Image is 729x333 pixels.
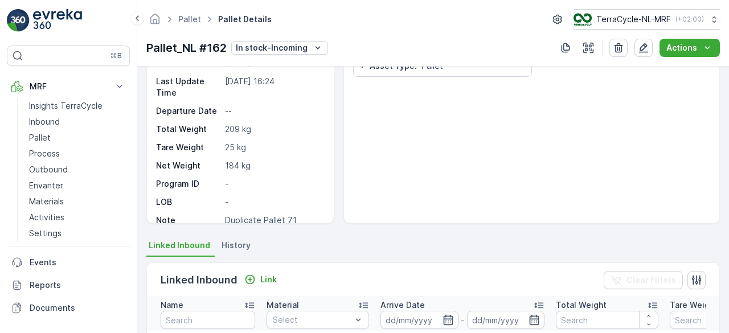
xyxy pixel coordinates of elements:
a: Pallet [24,130,130,146]
p: Note [156,215,220,226]
a: Activities [24,209,130,225]
button: Link [240,273,281,286]
button: MRF [7,75,130,98]
input: Search [161,311,255,329]
button: TerraCycle-NL-MRF(+02:00) [574,9,720,30]
a: Pallet [178,14,201,24]
p: Activities [29,212,64,223]
a: Outbound [24,162,130,178]
p: Duplicate Pallet 71 [225,215,322,226]
p: Outbound [29,164,68,175]
p: ( +02:00 ) [675,15,704,24]
p: LOB [156,196,220,208]
img: logo_light-DOdMpM7g.png [33,9,82,32]
p: Arrive Date [380,299,425,311]
a: Reports [7,274,130,297]
img: logo [7,9,30,32]
button: Clear Filters [604,271,683,289]
p: Total Weight [556,299,607,311]
p: Last Update Time [156,76,220,98]
p: Total Weight [156,124,220,135]
p: Departure Date [156,105,220,117]
input: dd/mm/yyyy [467,311,545,329]
input: Search [556,311,658,329]
p: Inbound [29,116,60,128]
a: Events [7,251,130,274]
span: Linked Inbound [149,240,210,251]
p: - [225,196,322,208]
p: - [461,313,465,327]
p: Process [29,148,60,159]
p: Insights TerraCycle [29,100,103,112]
p: 25 kg [225,142,322,153]
p: Events [30,257,125,268]
input: dd/mm/yyyy [380,311,458,329]
p: Pallet_NL #162 [146,39,227,56]
img: TC_v739CUj.png [574,13,592,26]
p: Program ID [156,178,220,190]
p: Select [273,314,351,326]
p: MRF [30,81,107,92]
p: Reports [30,279,125,291]
p: -- [225,105,322,117]
p: 209 kg [225,124,322,135]
a: Inbound [24,114,130,130]
p: [DATE] 16:24 [225,76,322,98]
p: In stock-Incoming [236,42,308,54]
p: Envanter [29,180,63,191]
a: Settings [24,225,130,241]
p: Material [267,299,299,311]
p: TerraCycle-NL-MRF [596,14,671,25]
p: ⌘B [110,51,122,60]
p: Actions [666,42,697,54]
p: Name [161,299,183,311]
a: Documents [7,297,130,319]
a: Process [24,146,130,162]
p: Materials [29,196,64,207]
button: Actions [660,39,720,57]
p: - [225,178,322,190]
button: In stock-Incoming [231,41,328,55]
a: Materials [24,194,130,209]
p: 184 kg [225,160,322,171]
span: Pallet Details [216,14,274,25]
a: Insights TerraCycle [24,98,130,114]
a: Homepage [149,17,161,27]
p: Link [260,274,277,285]
p: Clear Filters [626,274,676,286]
p: Pallet [29,132,51,143]
p: Settings [29,228,62,239]
p: Tare Weight [670,299,718,311]
p: Net Weight [156,160,220,171]
a: Envanter [24,178,130,194]
p: Tare Weight [156,142,220,153]
p: Documents [30,302,125,314]
span: History [222,240,251,251]
p: Linked Inbound [161,272,237,288]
